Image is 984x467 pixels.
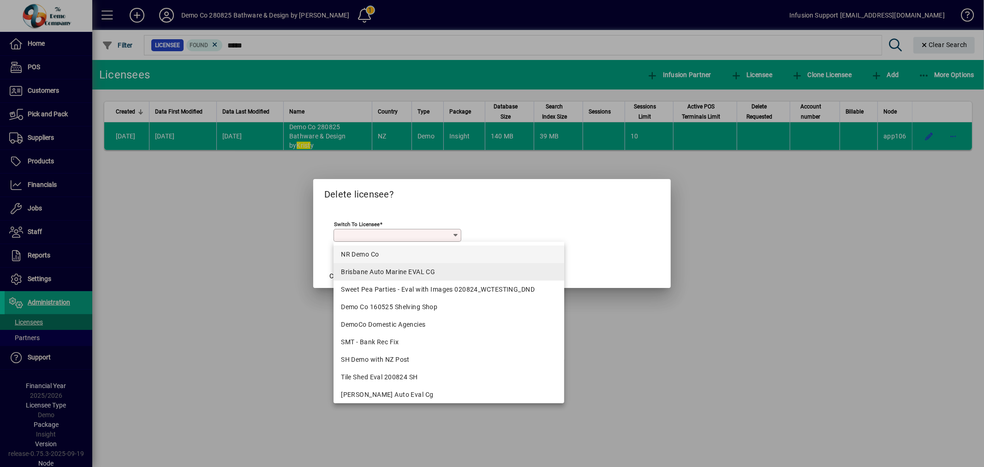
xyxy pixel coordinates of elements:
[341,285,557,294] div: Sweet Pea Parties - Eval with Images 020824_WCTESTING_DND
[334,281,564,298] mat-option: Sweet Pea Parties - Eval with Images 020824_WCTESTING_DND
[341,267,557,277] div: Brisbane Auto Marine EVAL CG
[341,372,557,382] div: Tile Shed Eval 200824 SH
[334,333,564,351] mat-option: SMT - Bank Rec Fix
[341,337,557,347] div: SMT - Bank Rec Fix
[341,302,557,312] div: Demo Co 160525 Shelving Shop
[334,316,564,333] mat-option: DemoCo Domestic Agencies
[324,268,354,284] button: Cancel
[334,368,564,386] mat-option: Tile Shed Eval 200824 SH
[334,263,564,281] mat-option: Brisbane Auto Marine EVAL CG
[341,390,557,400] div: [PERSON_NAME] Auto Eval Cg
[341,320,557,329] div: DemoCo Domestic Agencies
[334,351,564,368] mat-option: SH Demo with NZ Post
[341,250,557,259] div: NR Demo Co
[329,271,349,281] span: Cancel
[334,298,564,316] mat-option: Demo Co 160525 Shelving Shop
[341,355,557,365] div: SH Demo with NZ Post
[334,245,564,263] mat-option: NR Demo Co
[313,179,671,206] h2: Delete licensee?
[334,221,380,228] mat-label: Switch to licensee
[334,386,564,403] mat-option: M V Birchall Auto Eval Cg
